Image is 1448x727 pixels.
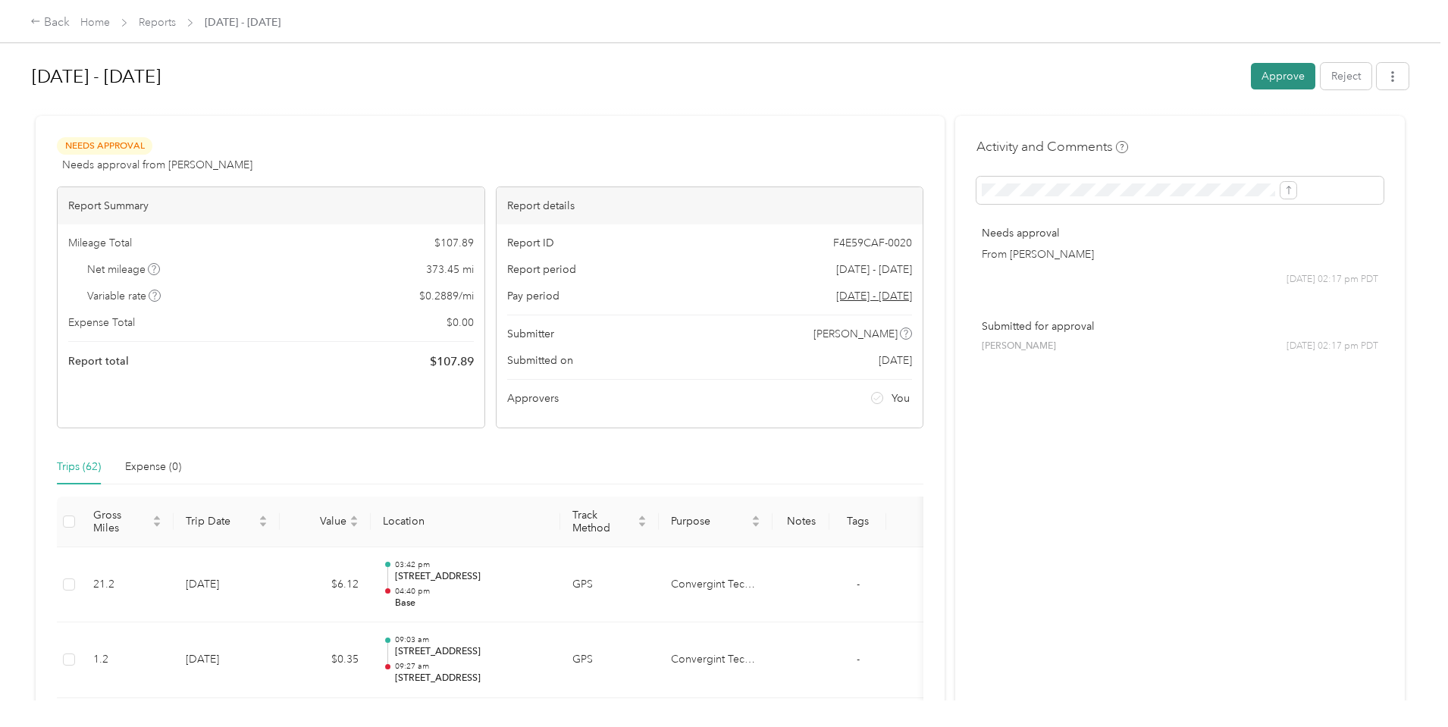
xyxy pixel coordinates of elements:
td: Convergint Technologies [659,622,773,698]
a: Home [80,16,110,29]
span: Value [292,515,346,528]
span: Purpose [671,515,748,528]
th: Purpose [659,497,773,547]
p: 09:03 am [395,635,548,645]
span: Needs Approval [57,137,152,155]
p: Needs approval [982,225,1378,241]
div: Back [30,14,70,32]
td: $0.35 [280,622,371,698]
span: Submitter [507,326,554,342]
span: $ 107.89 [430,353,474,371]
span: F4E59CAF-0020 [833,235,912,251]
span: Pay period [507,288,559,304]
th: Tags [829,497,886,547]
span: Report total [68,353,129,369]
span: Report ID [507,235,554,251]
span: [PERSON_NAME] [982,340,1056,353]
td: GPS [560,622,659,698]
p: [STREET_ADDRESS] [395,672,548,685]
span: Track Method [572,509,635,534]
span: Submitted on [507,353,573,368]
span: - [857,653,860,666]
p: 03:42 pm [395,559,548,570]
th: Value [280,497,371,547]
th: Gross Miles [81,497,174,547]
h4: Activity and Comments [976,137,1128,156]
span: Mileage Total [68,235,132,251]
th: Trip Date [174,497,280,547]
div: Report details [497,187,923,224]
span: 373.45 mi [426,262,474,277]
p: 04:40 pm [395,586,548,597]
span: caret-down [751,520,760,529]
span: You [892,390,910,406]
p: [STREET_ADDRESS] [395,570,548,584]
span: [DATE] 02:17 pm PDT [1287,340,1378,353]
p: 09:27 am [395,661,548,672]
p: Base [395,597,548,610]
th: Track Method [560,497,659,547]
span: [DATE] [879,353,912,368]
td: [DATE] [174,547,280,623]
td: $6.12 [280,547,371,623]
span: caret-up [152,513,161,522]
span: Gross Miles [93,509,149,534]
span: [PERSON_NAME] [813,326,898,342]
h1: Aug 1 - 31, 2025 [32,58,1240,95]
p: Submitted for approval [982,318,1378,334]
span: Go to pay period [836,288,912,304]
td: 21.2 [81,547,174,623]
span: Report period [507,262,576,277]
span: [DATE] - [DATE] [205,14,281,30]
span: caret-up [638,513,647,522]
span: caret-down [349,520,359,529]
span: caret-up [751,513,760,522]
span: Approvers [507,390,559,406]
span: Variable rate [87,288,161,304]
span: Net mileage [87,262,161,277]
p: [STREET_ADDRESS] [395,645,548,659]
span: $ 0.00 [447,315,474,331]
iframe: Everlance-gr Chat Button Frame [1363,642,1448,727]
div: Report Summary [58,187,484,224]
td: GPS [560,547,659,623]
span: caret-up [349,513,359,522]
span: [DATE] - [DATE] [836,262,912,277]
span: Needs approval from [PERSON_NAME] [62,157,252,173]
span: caret-up [259,513,268,522]
button: Approve [1251,63,1315,89]
span: - [857,578,860,591]
div: Trips (62) [57,459,101,475]
th: Location [371,497,560,547]
td: 1.2 [81,622,174,698]
span: caret-down [152,520,161,529]
span: Trip Date [186,515,255,528]
span: Expense Total [68,315,135,331]
button: Reject [1321,63,1371,89]
a: Reports [139,16,176,29]
span: caret-down [259,520,268,529]
span: [DATE] 02:17 pm PDT [1287,273,1378,287]
span: caret-down [638,520,647,529]
div: Expense (0) [125,459,181,475]
td: Convergint Technologies [659,547,773,623]
p: From [PERSON_NAME] [982,246,1378,262]
td: [DATE] [174,622,280,698]
span: $ 107.89 [434,235,474,251]
span: $ 0.2889 / mi [419,288,474,304]
th: Notes [773,497,829,547]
